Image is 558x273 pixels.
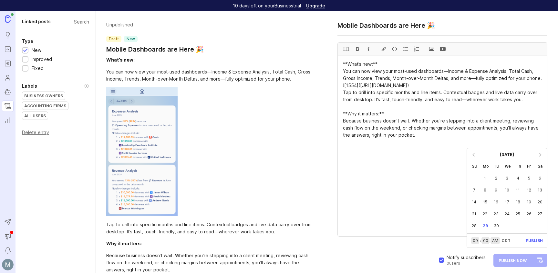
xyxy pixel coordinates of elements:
span: 0 user s [447,261,486,266]
div: 11 [512,184,523,196]
a: Changelog [2,100,14,112]
div: 20 [534,196,545,208]
button: Send to Autopilot [2,216,14,228]
p: 10 days left on your Business trial [233,3,301,9]
div: Tap to drill into specific months and line items. Contextual badges and live data carry over from... [106,221,316,235]
div: Sa [534,160,545,172]
div: What’s new: [106,57,135,63]
div: Notify subscribers [447,254,486,266]
div: 24 [501,208,512,220]
div: 8 [480,184,491,196]
div: 2 [491,172,501,184]
div: New [32,47,41,54]
button: Notifications [2,245,14,256]
div: 15 [480,196,491,208]
div: 28 [469,220,480,232]
div: You can now view your most-used dashboards—Income & Expense Analysis, Total Cash, Gross Income, T... [106,68,316,83]
div: 21 [469,208,480,220]
a: Upgrade [306,4,325,8]
div: 26 [523,208,534,220]
div: [DATE] [497,148,517,160]
div: 13 [534,184,545,196]
div: 18 [512,196,523,208]
div: 1 [480,172,491,184]
div: Linked posts [22,18,51,25]
div: Th [512,160,523,172]
div: Business Owners [22,92,65,100]
div: Fixed [32,65,44,72]
div: 5 [523,172,534,184]
div: Type [22,37,33,45]
div: 6 [534,172,545,184]
div: 22 [480,208,491,220]
a: Users [2,72,14,83]
p: new [127,36,135,42]
a: Reporting [2,114,14,126]
div: Why it matters: [106,241,142,246]
div: 29 [480,220,491,232]
a: Portal [2,44,14,55]
div: 7 [469,184,480,196]
div: We [501,160,512,172]
div: Fr [523,160,534,172]
div: Su [469,160,480,172]
div: 12 [523,184,534,196]
div: CDT [501,238,511,243]
textarea: Mobile Dashboards are Here 🎉 [337,22,547,29]
img: Canny Home [5,15,11,23]
div: Accounting Firms [22,102,68,110]
p: draft [109,36,119,42]
div: 17 [501,196,512,208]
div: 25 [512,208,523,220]
textarea: **What’s new:** You can now view your most-used dashboards—Income & Expense Analysis, Total Cash,... [338,55,547,236]
div: H1 [341,43,352,55]
p: Unpublished [106,22,204,28]
div: Improved [32,56,52,63]
div: Search [74,20,89,24]
div: 14 [469,196,480,208]
div: Tu [491,160,501,172]
div: 16 [491,196,501,208]
img: 1554 [106,87,178,216]
div: 10 [501,184,512,196]
div: 9 [491,184,501,196]
div: Mo [480,160,491,172]
div: AM [491,237,500,244]
img: Michelle Henley [2,259,14,270]
div: 27 [534,208,545,220]
input: Notify subscribers by email [439,258,444,263]
div: All Users [22,112,48,120]
div: Labels [22,82,37,90]
a: Ideas [2,29,14,41]
div: 3 [501,172,512,184]
div: 19 [523,196,534,208]
a: Autopilot [2,86,14,98]
div: : [479,238,481,243]
a: Roadmaps [2,58,14,69]
div: Delete entry [22,130,89,135]
div: 4 [512,172,523,184]
div: 30 [491,220,501,232]
a: Mobile Dashboards are Here 🎉 [106,45,204,54]
div: Publish [522,235,546,246]
div: 23 [491,208,501,220]
button: Announcements [2,230,14,242]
